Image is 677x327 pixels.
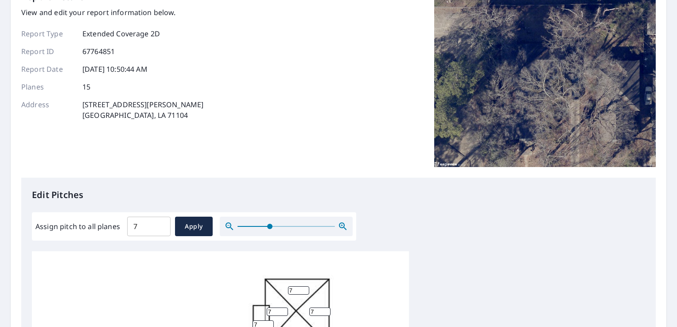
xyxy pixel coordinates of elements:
input: 00.0 [127,214,171,239]
p: [DATE] 10:50:44 AM [82,64,148,74]
p: [STREET_ADDRESS][PERSON_NAME] [GEOGRAPHIC_DATA], LA 71104 [82,99,203,121]
span: Apply [182,221,206,232]
p: Edit Pitches [32,188,645,202]
p: 15 [82,82,90,92]
p: Report ID [21,46,74,57]
p: View and edit your report information below. [21,7,203,18]
button: Apply [175,217,213,236]
p: Report Type [21,28,74,39]
label: Assign pitch to all planes [35,221,120,232]
p: Extended Coverage 2D [82,28,160,39]
p: Address [21,99,74,121]
p: Report Date [21,64,74,74]
p: 67764851 [82,46,115,57]
p: Planes [21,82,74,92]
